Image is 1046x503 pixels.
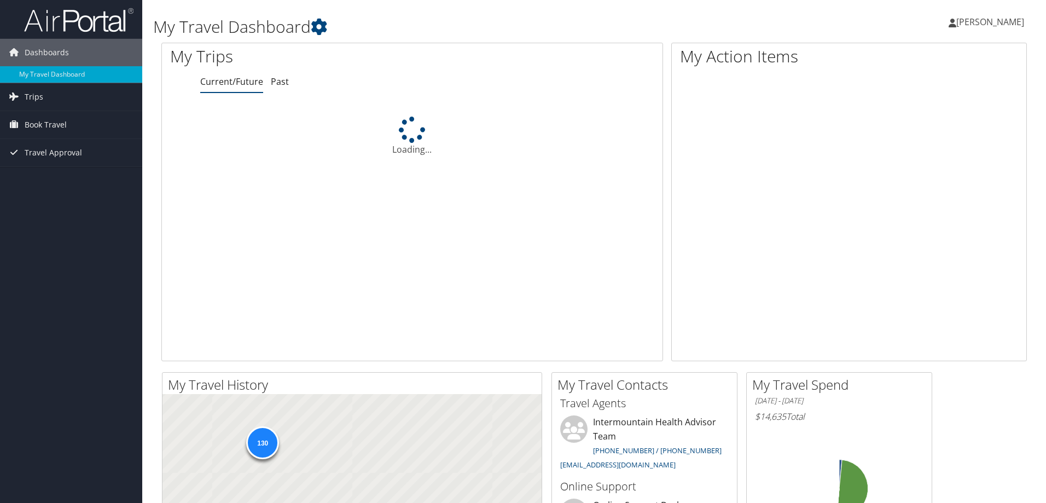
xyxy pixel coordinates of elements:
[25,39,69,66] span: Dashboards
[752,375,932,394] h2: My Travel Spend
[170,45,446,68] h1: My Trips
[949,5,1035,38] a: [PERSON_NAME]
[25,111,67,138] span: Book Travel
[153,15,741,38] h1: My Travel Dashboard
[560,396,729,411] h3: Travel Agents
[557,375,737,394] h2: My Travel Contacts
[956,16,1024,28] span: [PERSON_NAME]
[560,460,676,470] a: [EMAIL_ADDRESS][DOMAIN_NAME]
[246,426,279,459] div: 130
[200,76,263,88] a: Current/Future
[755,396,923,406] h6: [DATE] - [DATE]
[555,415,734,474] li: Intermountain Health Advisor Team
[560,479,729,494] h3: Online Support
[24,7,133,33] img: airportal-logo.png
[271,76,289,88] a: Past
[755,411,923,423] h6: Total
[593,446,722,455] a: [PHONE_NUMBER] / [PHONE_NUMBER]
[755,411,786,423] span: $14,635
[168,375,542,394] h2: My Travel History
[25,139,82,166] span: Travel Approval
[672,45,1026,68] h1: My Action Items
[25,83,43,111] span: Trips
[162,117,663,156] div: Loading...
